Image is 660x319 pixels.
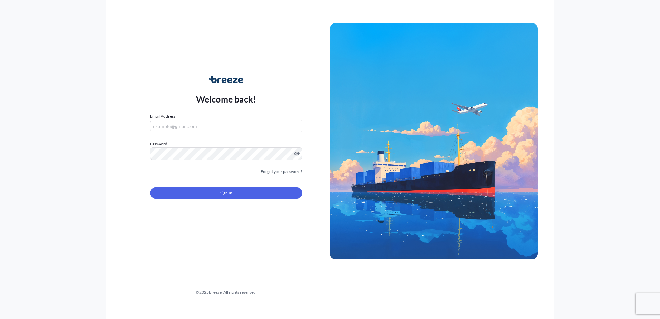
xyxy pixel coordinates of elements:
[150,120,302,132] input: example@gmail.com
[330,23,538,259] img: Ship illustration
[150,113,175,120] label: Email Address
[122,289,330,296] div: © 2025 Breeze. All rights reserved.
[261,168,302,175] a: Forgot your password?
[220,190,232,196] span: Sign In
[150,141,302,147] label: Password
[150,187,302,199] button: Sign In
[196,94,256,105] p: Welcome back!
[294,151,300,156] button: Show password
